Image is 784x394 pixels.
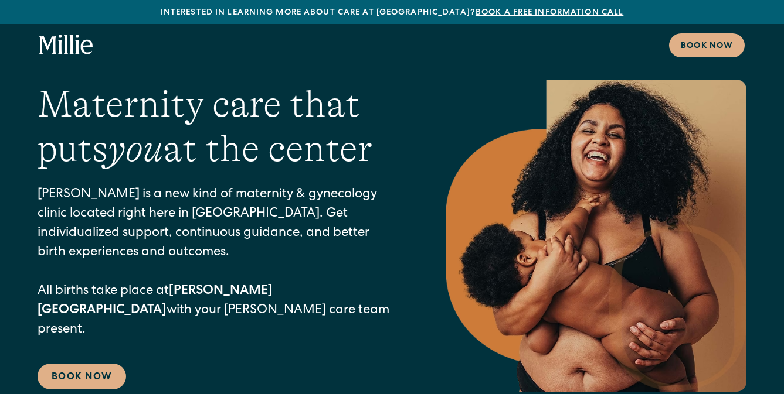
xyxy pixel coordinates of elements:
[446,80,746,392] img: Smiling mother with her baby in arms, celebrating body positivity and the nurturing bond of postp...
[669,33,745,57] a: Book now
[476,9,623,17] a: Book a free information call
[681,40,733,53] div: Book now
[38,364,126,389] a: Book Now
[38,186,399,340] p: [PERSON_NAME] is a new kind of maternity & gynecology clinic located right here in [GEOGRAPHIC_DA...
[108,128,163,170] em: you
[39,35,93,56] a: home
[38,82,399,172] h1: Maternity care that puts at the center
